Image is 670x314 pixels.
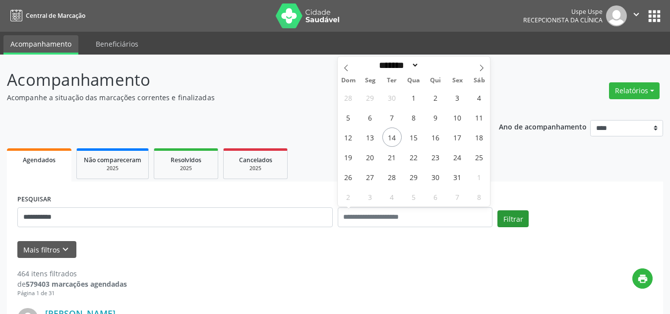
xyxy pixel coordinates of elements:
span: Outubro 10, 2025 [448,108,467,127]
span: Outubro 1, 2025 [404,88,424,107]
span: Outubro 19, 2025 [339,147,358,167]
span: Novembro 5, 2025 [404,187,424,206]
a: Central de Marcação [7,7,85,24]
a: Beneficiários [89,35,145,53]
div: Uspe Uspe [523,7,603,16]
span: Outubro 6, 2025 [361,108,380,127]
span: Outubro 9, 2025 [426,108,445,127]
button: Mais filtroskeyboard_arrow_down [17,241,76,258]
span: Setembro 28, 2025 [339,88,358,107]
button: Filtrar [497,210,529,227]
p: Ano de acompanhamento [499,120,587,132]
button: Relatórios [609,82,660,99]
p: Acompanhamento [7,67,466,92]
span: Outubro 13, 2025 [361,127,380,147]
span: Central de Marcação [26,11,85,20]
span: Outubro 28, 2025 [382,167,402,187]
span: Outubro 12, 2025 [339,127,358,147]
span: Resolvidos [171,156,201,164]
i: keyboard_arrow_down [60,244,71,255]
img: img [606,5,627,26]
span: Outubro 11, 2025 [470,108,489,127]
span: Outubro 14, 2025 [382,127,402,147]
span: Novembro 6, 2025 [426,187,445,206]
span: Novembro 7, 2025 [448,187,467,206]
button:  [627,5,646,26]
span: Outubro 23, 2025 [426,147,445,167]
p: Acompanhe a situação das marcações correntes e finalizadas [7,92,466,103]
span: Outubro 16, 2025 [426,127,445,147]
span: Sex [446,77,468,84]
i:  [631,9,642,20]
span: Outubro 31, 2025 [448,167,467,187]
span: Não compareceram [84,156,141,164]
span: Qua [403,77,425,84]
span: Outubro 17, 2025 [448,127,467,147]
strong: 579403 marcações agendadas [26,279,127,289]
div: de [17,279,127,289]
i: print [637,273,648,284]
span: Qui [425,77,446,84]
span: Sáb [468,77,490,84]
span: Outubro 4, 2025 [470,88,489,107]
span: Agendados [23,156,56,164]
button: print [632,268,653,289]
span: Outubro 29, 2025 [404,167,424,187]
span: Outubro 27, 2025 [361,167,380,187]
span: Novembro 1, 2025 [470,167,489,187]
span: Ter [381,77,403,84]
span: Novembro 2, 2025 [339,187,358,206]
span: Outubro 22, 2025 [404,147,424,167]
span: Outubro 3, 2025 [448,88,467,107]
span: Outubro 18, 2025 [470,127,489,147]
span: Novembro 3, 2025 [361,187,380,206]
label: PESQUISAR [17,192,51,207]
span: Outubro 5, 2025 [339,108,358,127]
span: Outubro 2, 2025 [426,88,445,107]
span: Setembro 30, 2025 [382,88,402,107]
span: Seg [359,77,381,84]
span: Outubro 25, 2025 [470,147,489,167]
span: Outubro 30, 2025 [426,167,445,187]
span: Novembro 4, 2025 [382,187,402,206]
div: 2025 [231,165,280,172]
span: Outubro 8, 2025 [404,108,424,127]
a: Acompanhamento [3,35,78,55]
span: Setembro 29, 2025 [361,88,380,107]
div: 2025 [84,165,141,172]
div: Página 1 de 31 [17,289,127,298]
span: Outubro 21, 2025 [382,147,402,167]
div: 2025 [161,165,211,172]
button: apps [646,7,663,25]
span: Outubro 15, 2025 [404,127,424,147]
span: Novembro 8, 2025 [470,187,489,206]
span: Outubro 26, 2025 [339,167,358,187]
span: Dom [338,77,360,84]
span: Recepcionista da clínica [523,16,603,24]
span: Outubro 24, 2025 [448,147,467,167]
input: Year [419,60,452,70]
select: Month [376,60,420,70]
span: Cancelados [239,156,272,164]
div: 464 itens filtrados [17,268,127,279]
span: Outubro 20, 2025 [361,147,380,167]
span: Outubro 7, 2025 [382,108,402,127]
